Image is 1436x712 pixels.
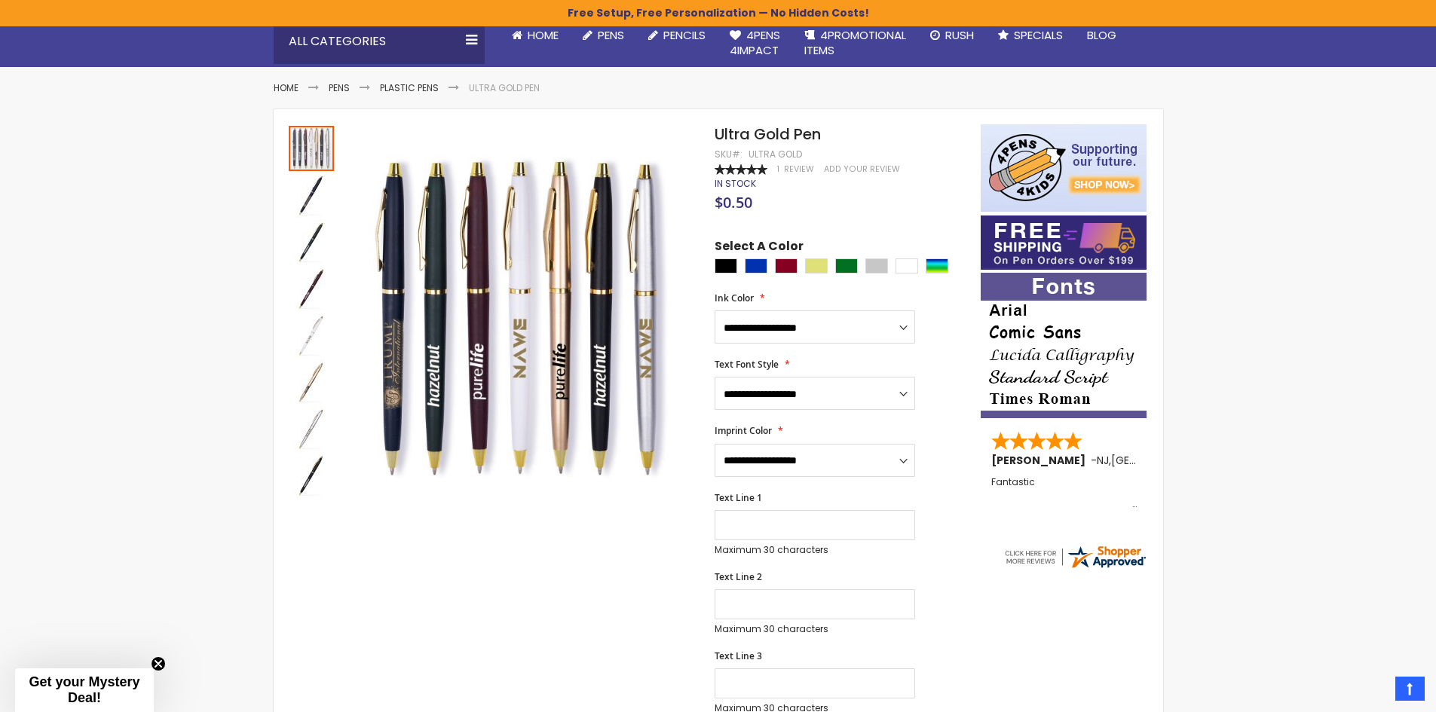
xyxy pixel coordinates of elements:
[289,264,335,311] div: Ultra Gold Pen
[896,258,918,273] div: White
[715,649,762,662] span: Text Line 3
[289,405,335,451] div: Ultra Gold Pen
[1075,19,1128,52] a: Blog
[715,491,762,504] span: Text Line 1
[715,164,767,175] div: 100%
[715,177,756,190] span: In stock
[469,82,540,94] li: Ultra Gold Pen
[804,27,906,58] span: 4PROMOTIONAL ITEMS
[289,358,335,405] div: Ultra Gold Pen
[289,359,334,405] img: Ultra Gold Pen
[777,163,816,175] a: 1 Review
[715,544,915,556] p: Maximum 30 characters
[715,192,752,212] span: $0.50
[1395,677,1425,701] a: Top
[715,358,779,371] span: Text Font Style
[730,27,780,58] span: 4Pens 4impact
[715,178,756,190] div: Availability
[274,81,299,94] a: Home
[289,266,334,311] img: Ultra Gold Pen
[500,19,571,52] a: Home
[351,146,695,490] img: Ultra Gold Pen
[835,258,858,273] div: Green
[663,27,706,43] span: Pencils
[981,215,1147,270] img: Free shipping on orders over $199
[289,453,334,498] img: Ultra Gold Pen
[1003,561,1147,573] a: 4pens.com certificate URL
[945,27,974,43] span: Rush
[289,173,334,218] img: Ultra Gold Pen
[991,453,1091,468] span: [PERSON_NAME]
[289,171,335,218] div: Ultra Gold Pen
[784,163,814,175] span: Review
[289,313,334,358] img: Ultra Gold Pen
[329,81,350,94] a: Pens
[1003,543,1147,570] img: 4pens.com widget logo
[15,668,154,712] div: Get your Mystery Deal!Close teaser
[289,124,335,171] div: Ultra Gold Pen
[528,27,559,43] span: Home
[289,406,334,451] img: Ultra Gold Pen
[918,19,986,52] a: Rush
[1014,27,1063,43] span: Specials
[718,19,792,68] a: 4Pens4impact
[805,258,828,273] div: Gold
[824,163,900,175] a: Add Your Review
[598,27,624,43] span: Pens
[986,19,1075,52] a: Specials
[289,218,335,264] div: Ultra Gold Pen
[749,148,802,160] div: Ultra Gold
[991,477,1137,509] div: Fantastic
[981,124,1147,212] img: 4pens 4 kids
[715,238,804,258] span: Select A Color
[289,451,334,498] div: Ultra Gold Pen
[745,258,767,273] div: Blue
[636,19,718,52] a: Pencils
[715,124,821,145] span: Ultra Gold Pen
[715,623,915,635] p: Maximum 30 characters
[981,273,1147,418] img: font-personalization-examples
[792,19,918,68] a: 4PROMOTIONALITEMS
[1111,453,1222,468] span: [GEOGRAPHIC_DATA]
[715,258,737,273] div: Black
[29,674,139,705] span: Get your Mystery Deal!
[777,163,779,175] span: 1
[865,258,888,273] div: Silver
[1097,453,1109,468] span: NJ
[775,258,798,273] div: Burgundy
[151,656,166,671] button: Close teaser
[274,19,485,64] div: All Categories
[1087,27,1116,43] span: Blog
[926,258,948,273] div: Assorted
[715,292,754,304] span: Ink Color
[289,219,334,264] img: Ultra Gold Pen
[380,81,439,94] a: Plastic Pens
[715,424,772,437] span: Imprint Color
[289,311,335,358] div: Ultra Gold Pen
[715,148,742,160] strong: SKU
[715,570,762,583] span: Text Line 2
[571,19,636,52] a: Pens
[1091,453,1222,468] span: - ,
